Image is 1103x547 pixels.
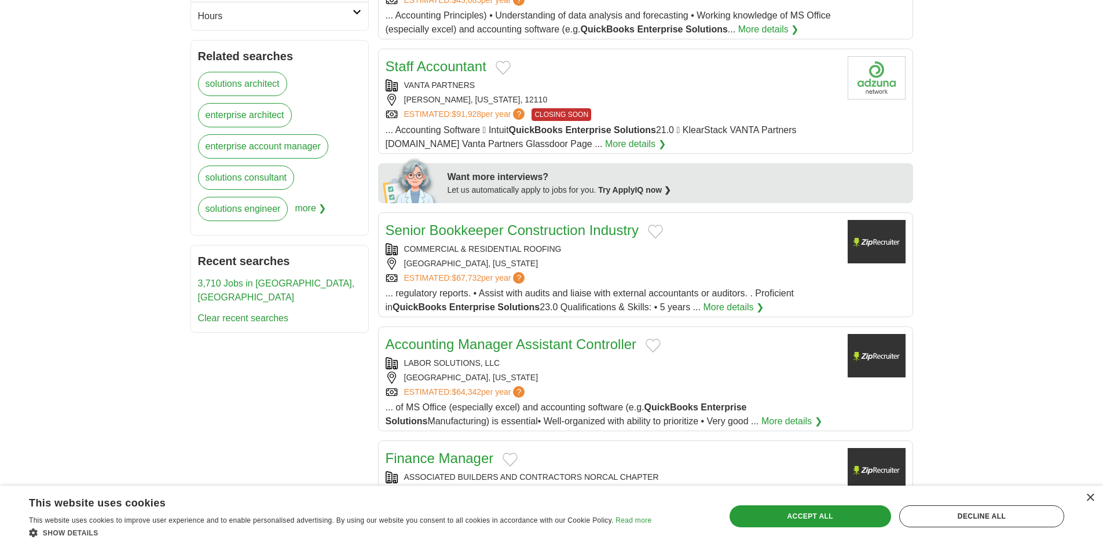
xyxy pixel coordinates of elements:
[198,278,355,302] a: 3,710 Jobs in [GEOGRAPHIC_DATA], [GEOGRAPHIC_DATA]
[386,288,794,312] span: ... regulatory reports. • Assist with audits and liaise with external accountants or auditors. . ...
[43,529,98,537] span: Show details
[386,94,838,106] div: [PERSON_NAME], [US_STATE], 12110
[404,386,527,398] a: ESTIMATED:$64,342per year?
[295,197,326,228] span: more ❯
[198,197,288,221] a: solutions engineer
[198,252,361,270] h2: Recent searches
[386,258,838,270] div: [GEOGRAPHIC_DATA], [US_STATE]
[404,272,527,284] a: ESTIMATED:$67,732per year?
[198,47,361,65] h2: Related searches
[386,357,838,369] div: LABOR SOLUTIONS, LLC
[703,300,764,314] a: More details ❯
[198,166,295,190] a: solutions consultant
[513,386,525,398] span: ?
[848,220,906,263] img: Company logo
[198,103,292,127] a: enterprise architect
[581,24,635,34] strong: QuickBooks
[644,402,698,412] strong: QuickBooks
[386,10,831,34] span: ... Accounting Principles) • Understanding of data analysis and forecasting • Working knowledge o...
[615,516,651,524] a: Read more, opens a new window
[614,125,656,135] strong: Solutions
[383,157,439,203] img: apply-iq-scientist.png
[738,23,799,36] a: More details ❯
[393,302,446,312] strong: QuickBooks
[503,453,518,467] button: Add to favorite jobs
[686,24,728,34] strong: Solutions
[29,516,614,524] span: This website uses cookies to improve user experience and to enable personalised advertising. By u...
[198,72,287,96] a: solutions architect
[899,505,1064,527] div: Decline all
[29,527,651,538] div: Show details
[404,108,527,121] a: ESTIMATED:$91,928per year?
[449,302,495,312] strong: Enterprise
[198,313,289,323] a: Clear recent searches
[191,2,368,30] a: Hours
[509,125,563,135] strong: QuickBooks
[497,302,540,312] strong: Solutions
[386,450,494,466] a: Finance Manager
[848,334,906,377] img: Company logo
[730,505,891,527] div: Accept all
[386,58,486,74] a: Staff Accountant
[386,471,838,483] div: ASSOCIATED BUILDERS AND CONTRACTORS NORCAL CHAPTER
[452,387,481,397] span: $64,342
[452,109,481,119] span: $91,928
[29,493,622,510] div: This website uses cookies
[386,222,639,238] a: Senior Bookkeeper Construction Industry
[386,372,838,384] div: [GEOGRAPHIC_DATA], [US_STATE]
[598,185,671,194] a: Try ApplyIQ now ❯
[386,402,759,426] span: ... of MS Office (especially excel) and accounting software (e.g. Manufacturing) is essential• We...
[761,414,822,428] a: More details ❯
[637,24,683,34] strong: Enterprise
[605,137,666,151] a: More details ❯
[448,184,906,196] div: Let us automatically apply to jobs for you.
[532,108,591,121] span: CLOSING SOON
[1086,494,1094,502] div: Close
[646,339,661,353] button: Add to favorite jobs
[648,225,663,238] button: Add to favorite jobs
[198,9,353,23] h2: Hours
[848,448,906,491] img: Company logo
[386,79,838,91] div: VANTA PARTNERS
[386,243,838,255] div: COMMERCIAL & RESIDENTIAL ROOFING
[448,170,906,184] div: Want more interviews?
[386,416,428,426] strong: Solutions
[848,56,906,100] img: Company logo
[198,134,328,159] a: enterprise account manager
[701,402,746,412] strong: Enterprise
[513,272,525,284] span: ?
[386,125,797,149] span: ... Accounting Software  Intuit 21.0  KlearStack VANTA Partners [DOMAIN_NAME] Vanta Partners Gl...
[513,108,525,120] span: ?
[452,273,481,282] span: $67,732
[496,61,511,75] button: Add to favorite jobs
[386,336,637,352] a: Accounting Manager Assistant Controller
[565,125,611,135] strong: Enterprise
